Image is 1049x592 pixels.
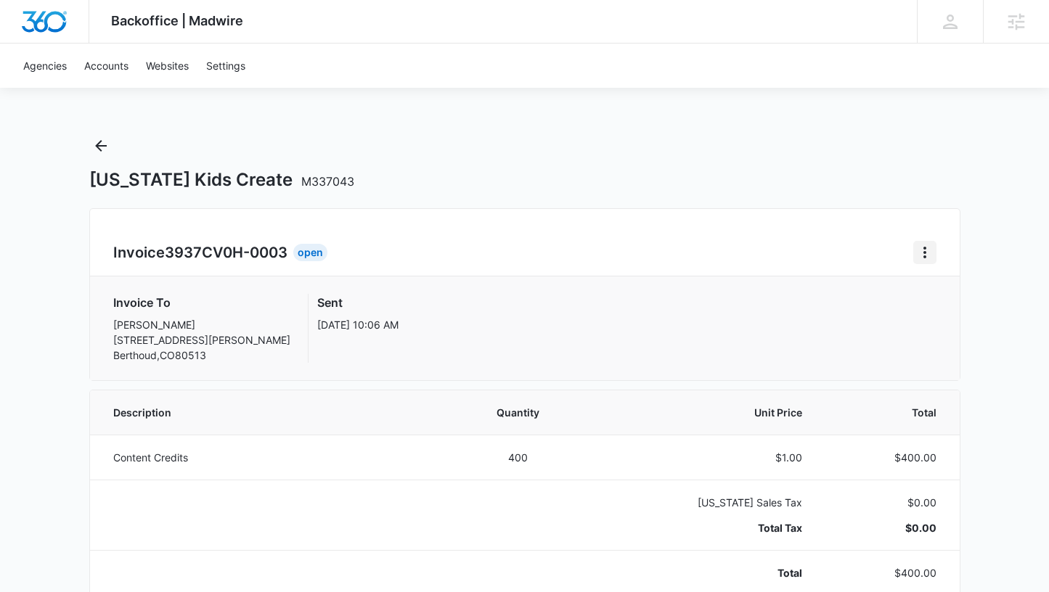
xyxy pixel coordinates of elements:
[317,294,399,311] h3: Sent
[113,294,290,311] h3: Invoice To
[113,450,436,465] p: Content Credits
[89,134,113,157] button: Back
[137,44,197,88] a: Websites
[89,169,354,191] h1: [US_STATE] Kids Create
[197,44,254,88] a: Settings
[837,495,936,510] p: $0.00
[837,565,936,580] p: $400.00
[317,317,399,332] p: [DATE] 10:06 AM
[113,405,436,420] span: Description
[453,435,584,480] td: 400
[837,520,936,535] p: $0.00
[113,317,290,363] p: [PERSON_NAME] [STREET_ADDRESS][PERSON_NAME] Berthoud , CO 80513
[75,44,137,88] a: Accounts
[601,450,801,465] p: $1.00
[15,44,75,88] a: Agencies
[111,13,243,28] span: Backoffice | Madwire
[293,244,327,261] div: Open
[113,242,293,263] h2: Invoice
[601,405,801,420] span: Unit Price
[601,495,801,510] p: [US_STATE] Sales Tax
[601,565,801,580] p: Total
[301,174,354,189] span: M337043
[601,520,801,535] p: Total Tax
[837,450,936,465] p: $400.00
[837,405,936,420] span: Total
[165,244,287,261] span: 3937CV0H-0003
[470,405,567,420] span: Quantity
[913,241,936,264] button: Home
